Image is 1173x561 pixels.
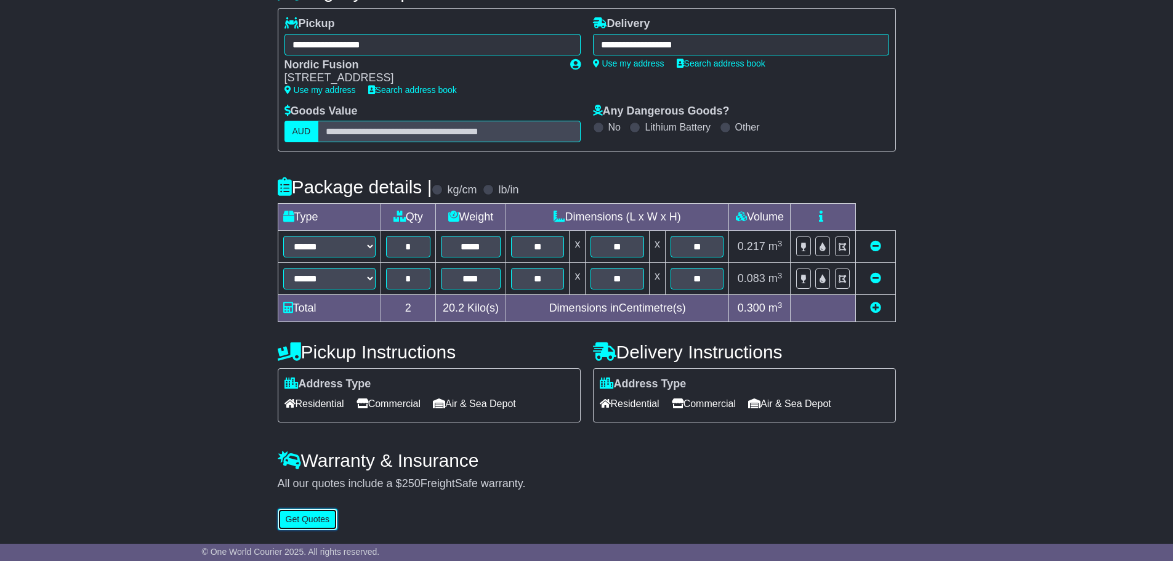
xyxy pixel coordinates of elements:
span: m [768,302,783,314]
td: x [570,263,586,295]
td: x [649,231,665,263]
span: Commercial [357,394,421,413]
label: Goods Value [284,105,358,118]
td: Dimensions in Centimetre(s) [506,295,729,322]
td: Weight [435,204,506,231]
td: Total [278,295,381,322]
label: Pickup [284,17,335,31]
label: lb/in [498,184,518,197]
span: 0.217 [738,240,765,252]
label: AUD [284,121,319,142]
td: Qty [381,204,435,231]
td: Type [278,204,381,231]
label: Any Dangerous Goods? [593,105,730,118]
td: 2 [381,295,435,322]
sup: 3 [778,239,783,248]
a: Add new item [870,302,881,314]
td: Kilo(s) [435,295,506,322]
td: x [649,263,665,295]
span: 0.083 [738,272,765,285]
label: Other [735,121,760,133]
span: Air & Sea Depot [748,394,831,413]
span: m [768,272,783,285]
span: 250 [402,477,421,490]
div: All our quotes include a $ FreightSafe warranty. [278,477,896,491]
a: Search address book [677,59,765,68]
span: 0.300 [738,302,765,314]
div: [STREET_ADDRESS] [284,71,558,85]
span: Air & Sea Depot [433,394,516,413]
label: kg/cm [447,184,477,197]
span: 20.2 [443,302,464,314]
td: Volume [729,204,791,231]
label: Lithium Battery [645,121,711,133]
label: No [608,121,621,133]
sup: 3 [778,301,783,310]
span: © One World Courier 2025. All rights reserved. [202,547,380,557]
h4: Pickup Instructions [278,342,581,362]
label: Delivery [593,17,650,31]
span: Residential [600,394,659,413]
a: Use my address [593,59,664,68]
a: Remove this item [870,272,881,285]
td: Dimensions (L x W x H) [506,204,729,231]
a: Search address book [368,85,457,95]
td: x [570,231,586,263]
label: Address Type [284,377,371,391]
span: Commercial [672,394,736,413]
h4: Delivery Instructions [593,342,896,362]
a: Remove this item [870,240,881,252]
button: Get Quotes [278,509,338,530]
h4: Warranty & Insurance [278,450,896,470]
a: Use my address [284,85,356,95]
h4: Package details | [278,177,432,197]
span: Residential [284,394,344,413]
span: m [768,240,783,252]
div: Nordic Fusion [284,59,558,72]
label: Address Type [600,377,687,391]
sup: 3 [778,271,783,280]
